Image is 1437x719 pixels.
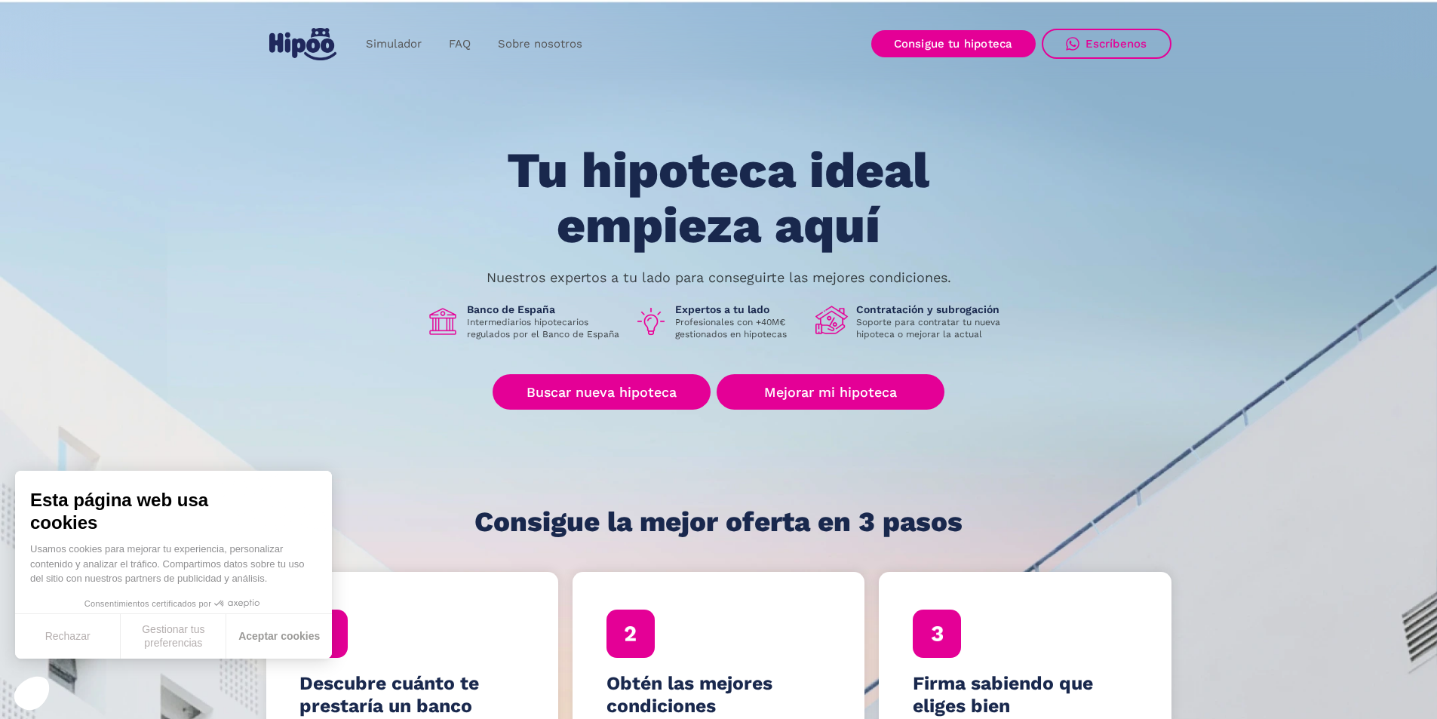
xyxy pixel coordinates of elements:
h4: Descubre cuánto te prestaría un banco [299,672,524,717]
a: Mejorar mi hipoteca [717,374,944,410]
h1: Banco de España [467,303,622,316]
a: home [266,22,340,66]
h1: Expertos a tu lado [675,303,803,316]
p: Profesionales con +40M€ gestionados en hipotecas [675,316,803,340]
h4: Obtén las mejores condiciones [606,672,831,717]
a: Sobre nosotros [484,29,596,59]
a: Consigue tu hipoteca [871,30,1036,57]
p: Intermediarios hipotecarios regulados por el Banco de España [467,316,622,340]
a: Buscar nueva hipoteca [493,374,711,410]
h4: Firma sabiendo que eliges bien [913,672,1138,717]
p: Soporte para contratar tu nueva hipoteca o mejorar la actual [856,316,1012,340]
a: FAQ [435,29,484,59]
div: Escríbenos [1085,37,1147,51]
h1: Contratación y subrogación [856,303,1012,316]
a: Simulador [352,29,435,59]
h1: Tu hipoteca ideal empieza aquí [432,143,1004,253]
a: Escríbenos [1042,29,1171,59]
h1: Consigue la mejor oferta en 3 pasos [474,507,963,537]
p: Nuestros expertos a tu lado para conseguirte las mejores condiciones. [487,272,951,284]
